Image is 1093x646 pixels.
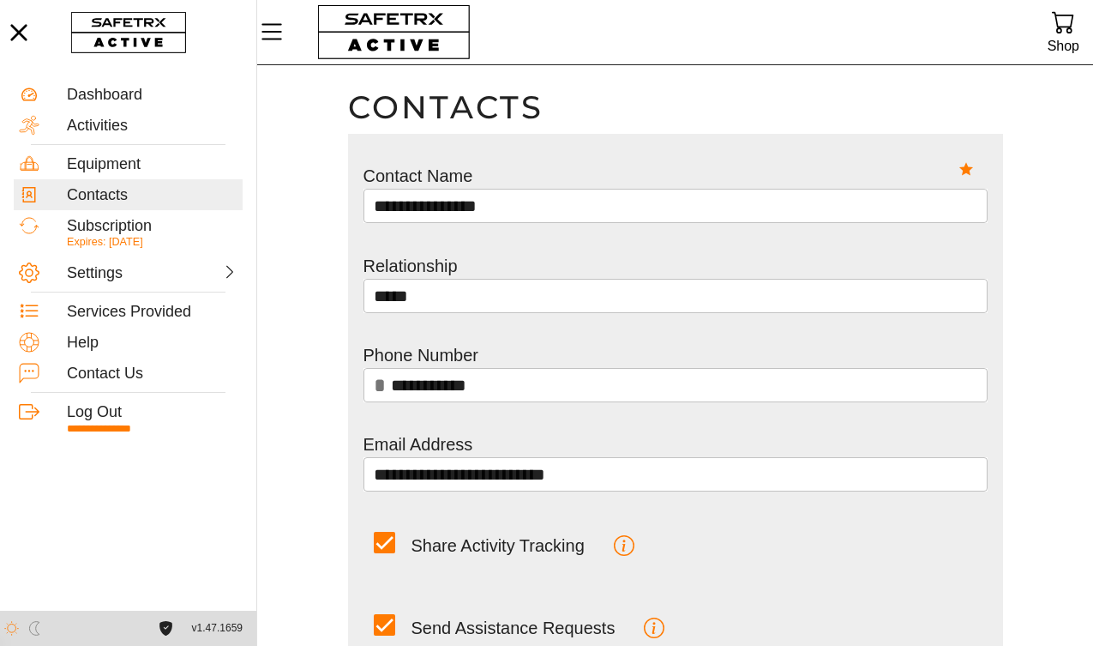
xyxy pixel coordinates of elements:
div: Activities [67,117,237,136]
div: Shop [1048,34,1079,57]
img: Activities.svg [19,115,39,136]
div: Services Provided [67,303,237,322]
div: Share Activity Tracking [411,535,585,556]
label: Email Address [363,435,473,454]
a: License Agreement [154,621,177,636]
button: Share Activity Tracking [600,526,648,565]
button: Menu [257,14,300,50]
span: Contact Name [363,163,473,189]
img: Help.svg [19,332,39,353]
img: ModeDark.svg [27,621,42,636]
div: Settings [67,264,149,283]
img: Equipment.svg [19,154,39,174]
button: v1.47.1659 [182,614,253,643]
h1: Contacts [348,88,1003,127]
label: Relationship [363,257,458,275]
div: Help [67,334,237,353]
img: Subscription.svg [19,215,39,236]
div: Subscription [67,217,237,236]
div: Log Out [67,403,237,422]
img: ModeLight.svg [4,621,19,636]
div: Contact Us [67,365,237,383]
label: Phone Number [363,346,479,365]
span: Expires: [DATE] [67,236,143,248]
button: Contact Name [945,149,988,189]
div: Equipment [67,155,237,174]
img: ContactUs.svg [19,363,39,383]
div: Dashboard [67,86,237,105]
div: Contacts [67,186,237,205]
span: v1.47.1659 [192,619,243,637]
div: Send Assistance Requests [411,618,616,638]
